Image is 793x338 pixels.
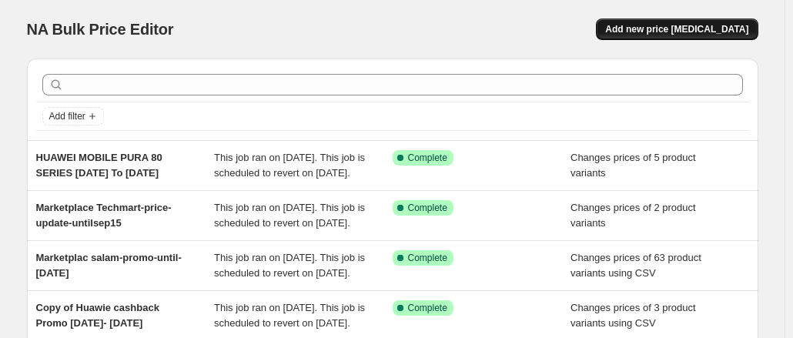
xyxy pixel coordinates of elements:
[570,302,696,329] span: Changes prices of 3 product variants using CSV
[42,107,104,125] button: Add filter
[214,202,365,229] span: This job ran on [DATE]. This job is scheduled to revert on [DATE].
[214,252,365,279] span: This job ran on [DATE]. This job is scheduled to revert on [DATE].
[214,152,365,179] span: This job ran on [DATE]. This job is scheduled to revert on [DATE].
[408,152,447,164] span: Complete
[36,152,162,179] span: HUAWEI MOBILE PURA 80 SERIES [DATE] To [DATE]
[36,202,172,229] span: Marketplace Techmart-price-update-untilsep15
[36,302,159,329] span: Copy of Huawie cashback Promo [DATE]- [DATE]
[570,152,696,179] span: Changes prices of 5 product variants
[570,202,696,229] span: Changes prices of 2 product variants
[36,252,182,279] span: Marketplac salam-promo-until-[DATE]
[570,252,701,279] span: Changes prices of 63 product variants using CSV
[408,202,447,214] span: Complete
[49,110,85,122] span: Add filter
[596,18,758,40] button: Add new price [MEDICAL_DATA]
[27,21,174,38] span: NA Bulk Price Editor
[214,302,365,329] span: This job ran on [DATE]. This job is scheduled to revert on [DATE].
[605,23,748,35] span: Add new price [MEDICAL_DATA]
[408,252,447,264] span: Complete
[408,302,447,314] span: Complete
